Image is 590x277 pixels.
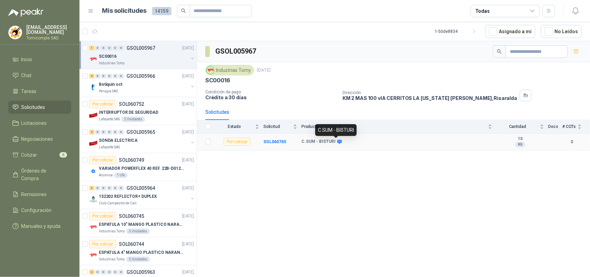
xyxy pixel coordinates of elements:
[562,120,590,133] th: # COTs
[101,186,106,191] div: 0
[89,223,97,231] img: Company Logo
[301,120,496,133] th: Producto
[21,151,37,159] span: Cotizar
[182,241,194,248] p: [DATE]
[181,8,186,13] span: search
[79,97,197,125] a: Por cotizarSOL060752[DATE] Company LogoINTERRUPTOR DE SEGURIDADLafayette SAS2 Unidades
[101,130,106,135] div: 0
[205,65,254,75] div: Industrias Tomy
[99,249,185,256] p: ESPATULA 4" MANGO PLASTICO NARANJA MARCA TRUPPER
[119,130,124,135] div: 0
[89,72,195,94] a: 4 0 0 0 0 0 GSOL005966[DATE] Company LogoBotiquin octPerugia SAS
[205,90,337,94] p: Condición de pago
[301,139,336,145] b: C.SUM - BISTURI
[113,46,118,50] div: 0
[182,73,194,80] p: [DATE]
[99,221,185,228] p: ESPATULA 10" MANGO PLASTICO NARANJA MARCA TRUPPER
[301,124,487,129] span: Producto
[119,186,124,191] div: 0
[119,158,144,163] p: SOL060749
[224,138,251,146] div: Por cotizar
[21,135,53,143] span: Negociaciones
[152,7,171,15] span: 14159
[89,270,94,275] div: 2
[119,102,144,107] p: SOL060752
[21,119,47,127] span: Licitaciones
[107,130,112,135] div: 0
[497,49,502,54] span: search
[59,152,67,158] span: 6
[107,46,112,50] div: 0
[101,74,106,79] div: 0
[21,56,32,63] span: Inicio
[205,77,230,84] p: SC00016
[99,145,120,150] p: Lafayette SAS
[119,270,124,275] div: 0
[89,212,116,220] div: Por cotizar
[101,46,106,50] div: 0
[113,270,118,275] div: 0
[89,184,195,206] a: 3 0 0 0 0 0 GSOL005964[DATE] Company Logo152202 REFLECTOR+ DUPLEXClub Campestre de Cali
[8,132,71,146] a: Negociaciones
[8,164,71,185] a: Órdenes de Compra
[562,124,576,129] span: # COTs
[89,128,195,150] a: 2 0 0 0 0 0 GSOL005965[DATE] Company LogoSONDA ELECTRICALafayette SAS
[127,270,155,275] p: GSOL005963
[89,240,116,248] div: Por cotizar
[21,206,52,214] span: Configuración
[89,83,97,91] img: Company Logo
[99,117,120,122] p: Lafayette SAS
[8,188,71,201] a: Remisiones
[89,100,116,108] div: Por cotizar
[21,191,47,198] span: Remisiones
[113,74,118,79] div: 0
[89,55,97,63] img: Company Logo
[107,74,112,79] div: 0
[113,186,118,191] div: 0
[205,108,229,116] div: Solicitudes
[95,46,100,50] div: 0
[99,193,157,200] p: 152202 REFLECTOR+ DUPLEX
[9,26,22,39] img: Company Logo
[562,139,582,145] b: 0
[485,25,535,38] button: Asignado a mi
[8,101,71,114] a: Solicitudes
[107,186,112,191] div: 0
[126,257,150,262] div: 5 Unidades
[263,139,286,144] a: SOL060765
[127,46,155,50] p: GSOL005967
[89,44,195,66] a: 1 0 0 0 0 0 GSOL005967[DATE] Company LogoSC00016Industrias Tomy
[26,25,71,35] p: [EMAIL_ADDRESS][DOMAIN_NAME]
[99,173,113,178] p: Alumina
[548,120,562,133] th: Docs
[8,85,71,98] a: Tareas
[475,7,490,15] div: Todas
[182,101,194,108] p: [DATE]
[89,111,97,119] img: Company Logo
[182,185,194,192] p: [DATE]
[119,214,144,219] p: SOL060745
[127,130,155,135] p: GSOL005965
[435,26,480,37] div: 1 - 50 de 8834
[182,157,194,164] p: [DATE]
[121,117,145,122] div: 2 Unidades
[119,74,124,79] div: 0
[8,69,71,82] a: Chat
[263,124,292,129] span: Solicitud
[21,103,45,111] span: Solicitudes
[99,53,116,60] p: SC00016
[26,36,71,40] p: Tornicomple SAS
[215,120,263,133] th: Estado
[99,109,158,116] p: INTERRUPTOR DE SEGURIDAD
[89,167,97,175] img: Company Logo
[89,139,97,147] img: Company Logo
[79,209,197,237] a: Por cotizarSOL060745[DATE] Company LogoESPATULA 10" MANGO PLASTICO NARANJA MARCA TRUPPERIndustria...
[182,213,194,220] p: [DATE]
[99,137,138,144] p: SONDA ELECTRICA
[8,8,44,17] img: Logo peakr
[119,46,124,50] div: 0
[126,229,150,234] div: 5 Unidades
[496,120,548,133] th: Cantidad
[263,120,301,133] th: Solicitud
